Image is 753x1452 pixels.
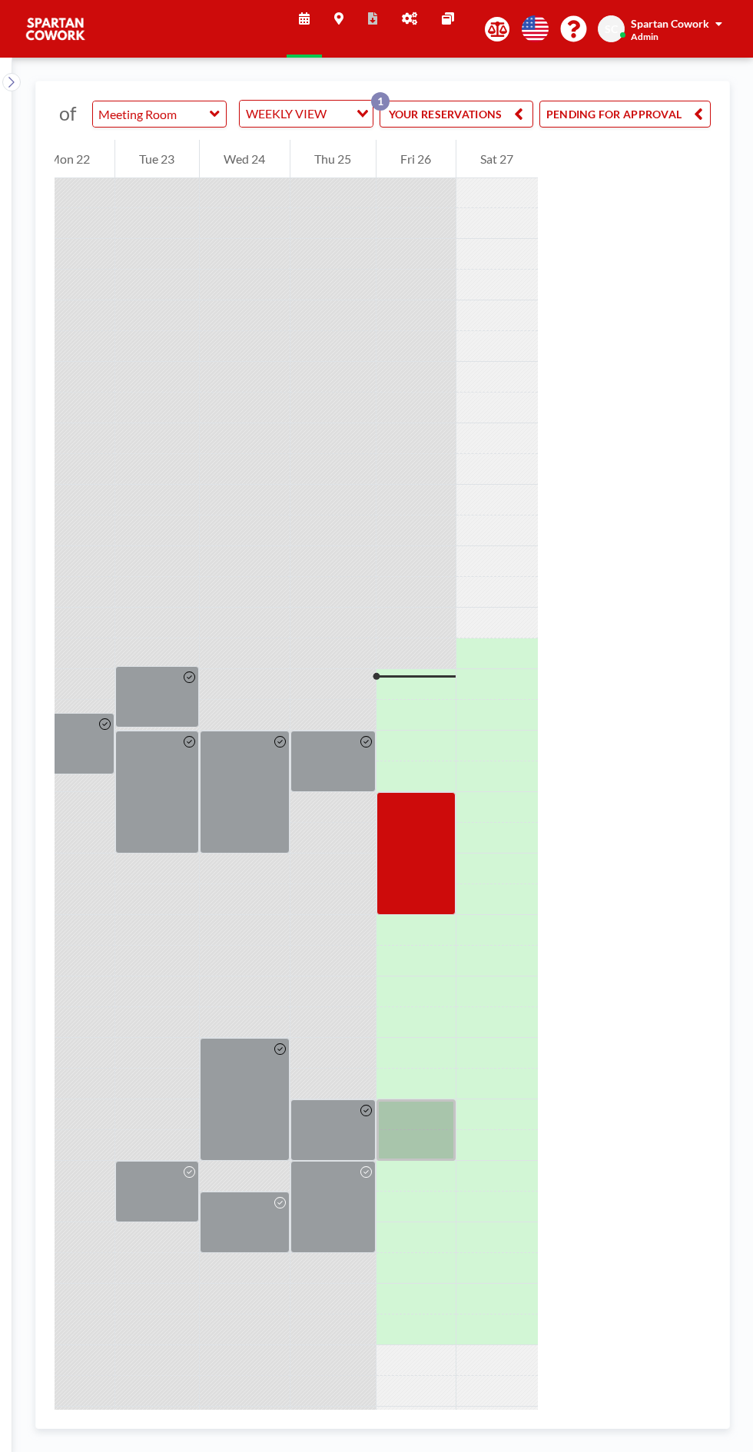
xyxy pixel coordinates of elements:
[380,101,533,128] button: YOUR RESERVATIONS1
[631,31,658,42] span: Admin
[331,104,347,124] input: Search for option
[605,22,618,36] span: SC
[371,92,390,111] p: 1
[115,140,199,178] div: Tue 23
[376,140,456,178] div: Fri 26
[25,140,114,178] div: Mon 22
[25,14,86,45] img: organization-logo
[290,140,376,178] div: Thu 25
[93,101,211,127] input: Meeting Room
[631,17,709,30] span: Spartan Cowork
[200,140,290,178] div: Wed 24
[243,104,330,124] span: WEEKLY VIEW
[59,101,76,125] span: of
[240,101,373,127] div: Search for option
[456,140,538,178] div: Sat 27
[539,101,711,128] button: PENDING FOR APPROVAL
